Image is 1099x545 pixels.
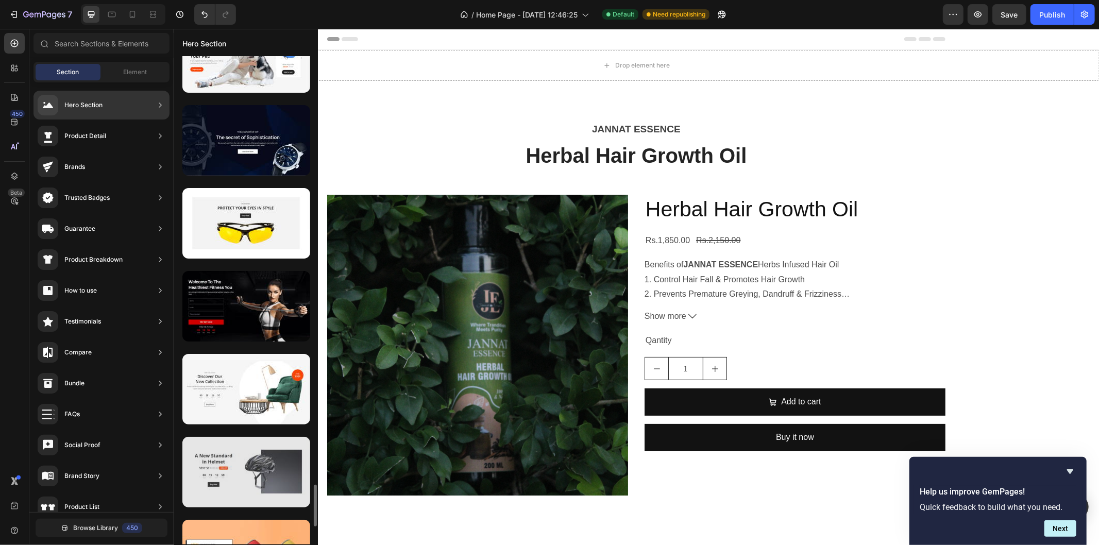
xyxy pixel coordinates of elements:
[1039,9,1065,20] div: Publish
[471,231,668,314] p: Benefits of Herbs Infused Hair Oil 1. Control Hair Fall & Promotes Hair Growth 2. Prevents Premat...
[476,9,578,20] span: Home Page - [DATE] 12:46:25
[920,465,1076,537] div: Help us improve GemPages!
[57,67,79,77] span: Section
[64,378,84,388] div: Bundle
[472,304,771,319] p: Qantity
[471,203,517,220] div: Rs.1,850.00
[8,189,25,197] div: Beta
[1001,10,1018,19] span: Save
[613,10,634,19] span: Default
[471,329,495,351] button: decrement
[64,316,101,327] div: Testimonials
[33,33,170,54] input: Search Sections & Elements
[920,502,1076,512] p: Quick feedback to build what you need.
[194,4,236,25] div: Undo/Redo
[471,360,772,387] button: Add to cart
[607,366,647,381] div: Add to cart
[495,329,530,351] input: quantity
[1044,520,1076,537] button: Next question
[1030,4,1074,25] button: Publish
[653,10,705,19] span: Need republishing
[530,329,553,351] button: increment
[36,519,167,537] button: Browse Library450
[155,94,771,107] p: JANNAT ESSENCE
[64,162,85,172] div: Brands
[471,395,772,422] button: Buy it now
[123,67,147,77] span: Element
[64,100,103,110] div: Hero Section
[64,347,92,357] div: Compare
[67,8,72,21] p: 7
[471,280,513,295] span: Show more
[4,4,77,25] button: 7
[992,4,1026,25] button: Save
[64,502,99,512] div: Product List
[510,231,585,240] strong: JANNAT ESSENCE
[471,166,772,195] h2: Herbal Hair Growth Oil
[64,440,100,450] div: Social Proof
[64,193,110,203] div: Trusted Badges
[442,32,496,41] div: Drop element here
[920,486,1076,498] h2: Help us improve GemPages!
[73,523,118,533] span: Browse Library
[64,224,95,234] div: Guarantee
[64,471,99,481] div: Brand Story
[1064,465,1076,478] button: Hide survey
[471,280,772,295] button: Show more
[64,285,97,296] div: How to use
[471,9,474,20] span: /
[602,401,640,416] div: Buy it now
[154,112,772,141] h2: Herbal Hair Growth Oil
[64,409,80,419] div: FAQs
[521,203,568,220] div: Rs.2,150.00
[64,131,106,141] div: Product Detail
[64,254,123,265] div: Product Breakdown
[122,523,142,533] div: 450
[10,110,25,118] div: 450
[174,29,1099,545] iframe: Design area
